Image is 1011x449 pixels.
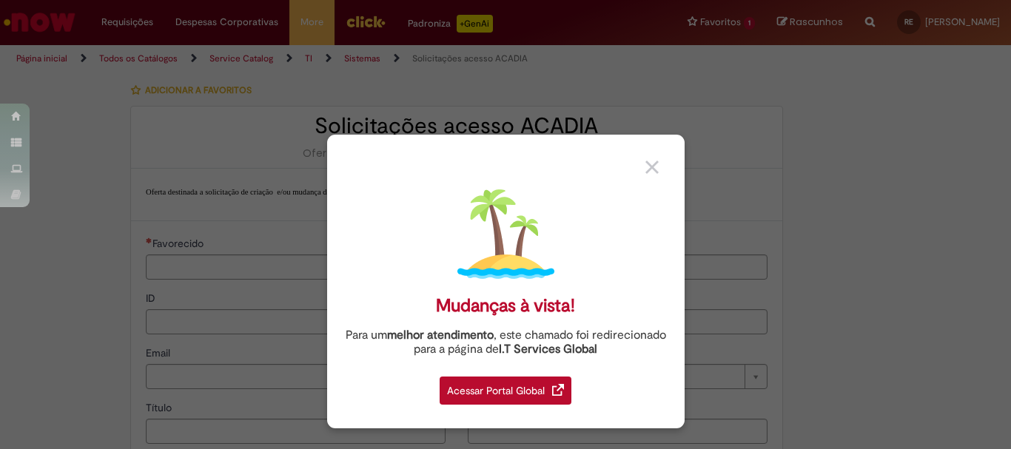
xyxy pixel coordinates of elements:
[499,334,597,357] a: I.T Services Global
[338,328,674,357] div: Para um , este chamado foi redirecionado para a página de
[457,186,554,283] img: island.png
[440,368,571,405] a: Acessar Portal Global
[645,161,659,174] img: close_button_grey.png
[552,384,564,396] img: redirect_link.png
[436,295,575,317] div: Mudanças à vista!
[440,377,571,405] div: Acessar Portal Global
[387,328,494,342] strong: melhor atendimento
